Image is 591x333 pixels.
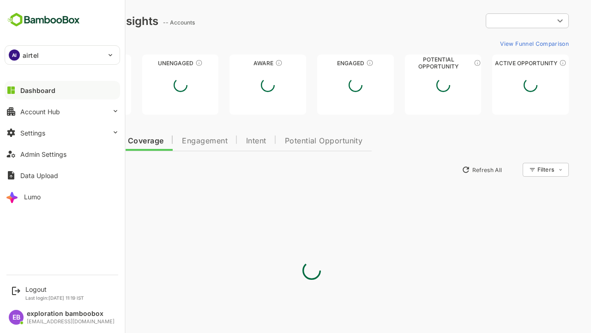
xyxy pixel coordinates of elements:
span: Intent [214,137,234,145]
div: These accounts have not shown enough engagement and need nurturing [163,59,170,67]
button: Refresh All [425,162,474,177]
button: Account Hub [5,102,120,121]
button: View Funnel Comparison [464,36,537,51]
span: Data Quality and Coverage [31,137,131,145]
button: Dashboard [5,81,120,99]
div: Unengaged [110,60,187,67]
button: Admin Settings [5,145,120,163]
div: Filters [505,166,522,173]
p: Last login: [DATE] 11:19 IST [25,295,84,301]
button: New Insights [22,161,90,178]
div: Dashboard Insights [22,14,126,28]
div: Data Upload [20,172,58,179]
button: Settings [5,123,120,142]
div: Settings [20,129,45,137]
div: AI [9,49,20,61]
div: Aware [197,60,274,67]
div: These accounts have open opportunities which might be at any of the Sales Stages [527,59,534,67]
div: Unreached [22,60,99,67]
div: AIairtel [5,46,120,64]
div: These accounts are warm, further nurturing would qualify them to MQAs [334,59,341,67]
div: Account Hub [20,108,60,116]
div: exploration bamboobox [27,310,115,318]
span: Engagement [150,137,195,145]
div: EB [9,310,24,325]
div: Active Opportunity [460,60,537,67]
button: Lumo [5,187,120,206]
div: Admin Settings [20,150,66,158]
p: airtel [23,50,39,60]
div: Dashboard [20,86,55,94]
img: BambooboxFullLogoMark.5f36c76dfaba33ec1ec1367b70bb1252.svg [5,11,83,29]
div: Lumo [24,193,41,201]
div: Filters [504,161,537,178]
div: ​ [453,12,537,29]
div: These accounts have just entered the buying cycle and need further nurturing [243,59,250,67]
span: Potential Opportunity [253,137,331,145]
div: [EMAIL_ADDRESS][DOMAIN_NAME] [27,319,115,325]
div: Engaged [285,60,362,67]
div: Logout [25,285,84,293]
button: Data Upload [5,166,120,185]
div: Potential Opportunity [373,60,449,67]
div: These accounts have not been engaged with for a defined time period [75,59,83,67]
ag: -- Accounts [131,19,165,26]
div: These accounts are MQAs and can be passed on to Inside Sales [441,59,449,67]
